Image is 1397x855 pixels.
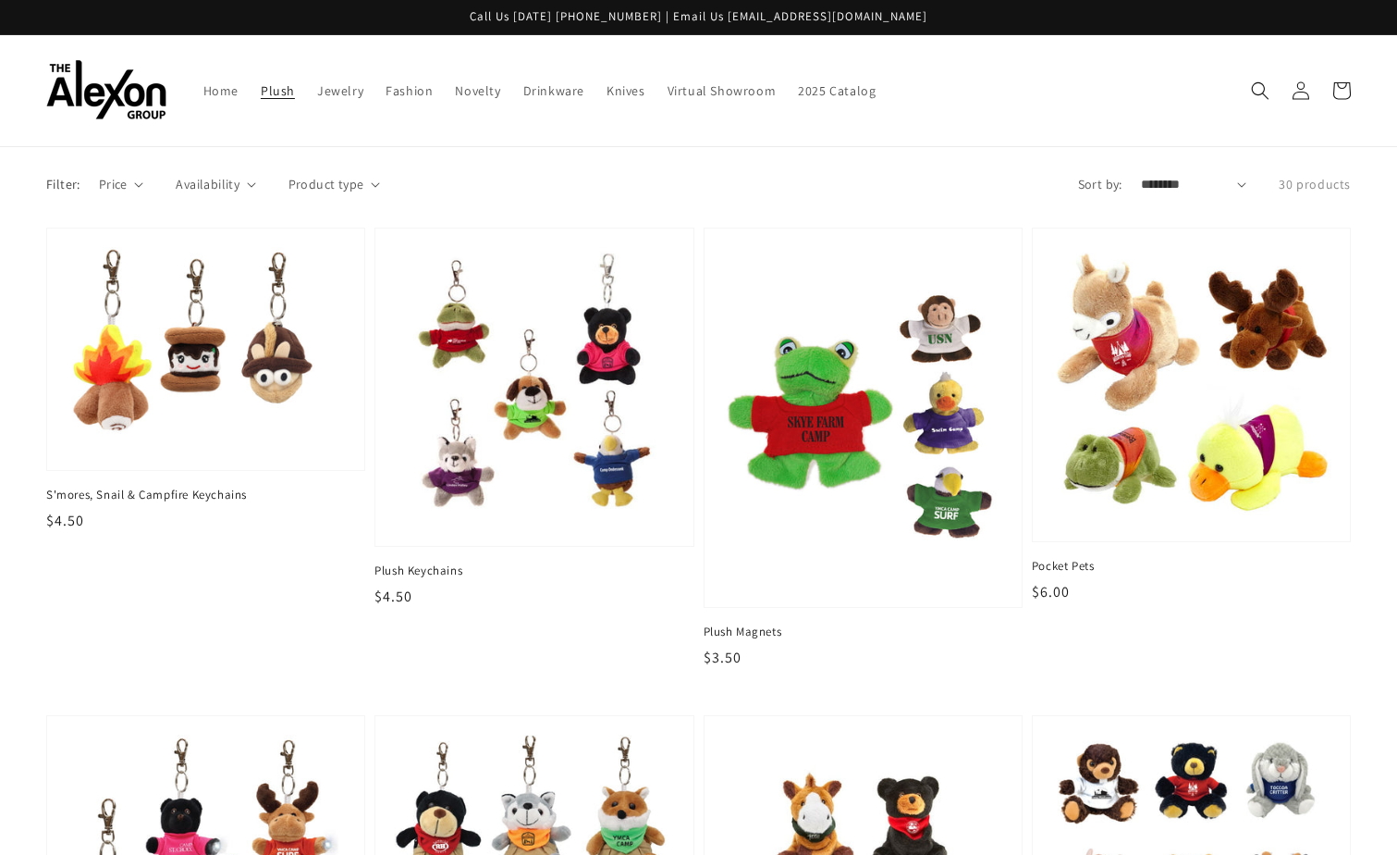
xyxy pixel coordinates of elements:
span: Novelty [455,82,500,99]
span: $6.00 [1032,582,1070,601]
span: Knives [607,82,645,99]
img: The Alexon Group [46,60,166,120]
a: Plush [250,71,306,110]
label: Sort by: [1078,175,1122,194]
span: $3.50 [704,648,741,667]
a: Home [192,71,250,110]
a: Fashion [374,71,444,110]
a: Virtual Showroom [656,71,788,110]
a: Jewelry [306,71,374,110]
summary: Product type [288,175,380,194]
a: Novelty [444,71,511,110]
span: Availability [176,175,239,194]
a: Plush Keychains Plush Keychains $4.50 [374,228,693,608]
span: $4.50 [374,587,412,606]
span: 2025 Catalog [798,82,876,99]
a: Knives [595,71,656,110]
span: Home [203,82,239,99]
a: Pocket Pets Pocket Pets $6.00 [1032,228,1351,604]
img: Plush Keychains [394,247,674,527]
a: 2025 Catalog [787,71,887,110]
span: Jewelry [317,82,363,99]
summary: Availability [176,175,255,194]
a: Plush Magnets Plush Magnets $3.50 [704,228,1023,670]
a: S'mores, Snail & Campfire Keychains S'mores, Snail & Campfire Keychains $4.50 [46,228,365,533]
span: Price [99,175,128,194]
summary: Price [99,175,144,194]
img: Pocket Pets [1051,247,1331,523]
img: S'mores, Snail & Campfire Keychains [66,247,346,452]
span: Plush Keychains [374,563,693,579]
img: Plush Magnets [723,247,1003,589]
span: Drinkware [523,82,584,99]
a: Drinkware [512,71,595,110]
p: 30 products [1279,175,1351,194]
span: Pocket Pets [1032,558,1351,575]
span: Fashion [386,82,433,99]
summary: Search [1240,70,1281,111]
span: $4.50 [46,511,84,530]
span: Virtual Showroom [668,82,777,99]
span: Product type [288,175,364,194]
p: Filter: [46,175,80,194]
span: Plush Magnets [704,624,1023,640]
span: Plush [261,82,295,99]
span: S'mores, Snail & Campfire Keychains [46,487,365,503]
